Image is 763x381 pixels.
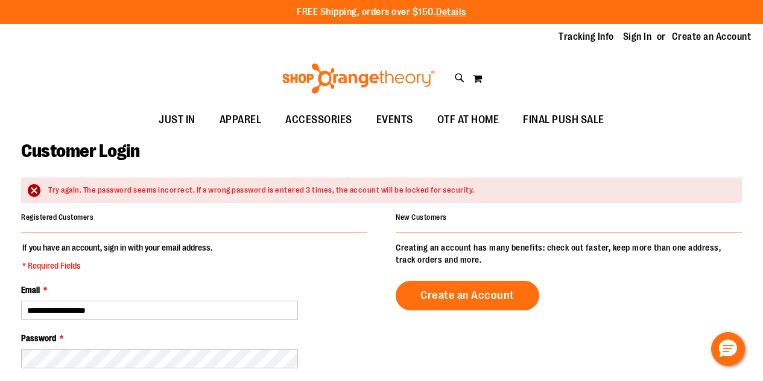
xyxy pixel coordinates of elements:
span: Email [21,285,40,295]
strong: Registered Customers [21,213,93,222]
a: Tracking Info [559,30,614,43]
a: OTF AT HOME [425,106,511,134]
span: FINAL PUSH SALE [523,106,604,133]
img: Shop Orangetheory [280,63,437,94]
a: EVENTS [364,106,425,134]
p: Creating an account has many benefits: check out faster, keep more than one address, track orders... [396,242,742,266]
a: APPAREL [207,106,274,134]
strong: New Customers [396,213,447,222]
span: Create an Account [420,289,514,302]
span: EVENTS [376,106,413,133]
div: Try again. The password seems incorrect. If a wrong password is entered 3 times, the account will... [48,185,730,196]
span: Customer Login [21,141,139,161]
a: Details [436,7,466,18]
span: APPAREL [220,106,262,133]
a: Create an Account [396,281,539,310]
legend: If you have an account, sign in with your email address. [21,242,214,272]
span: * Required Fields [22,260,212,272]
p: FREE Shipping, orders over $150. [297,5,466,19]
span: OTF AT HOME [437,106,499,133]
a: Sign In [623,30,652,43]
a: ACCESSORIES [273,106,364,134]
a: Create an Account [672,30,752,43]
button: Hello, have a question? Let’s chat. [711,332,745,366]
span: JUST IN [159,106,195,133]
span: ACCESSORIES [285,106,352,133]
a: FINAL PUSH SALE [511,106,616,134]
span: Password [21,333,56,343]
a: JUST IN [147,106,207,134]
